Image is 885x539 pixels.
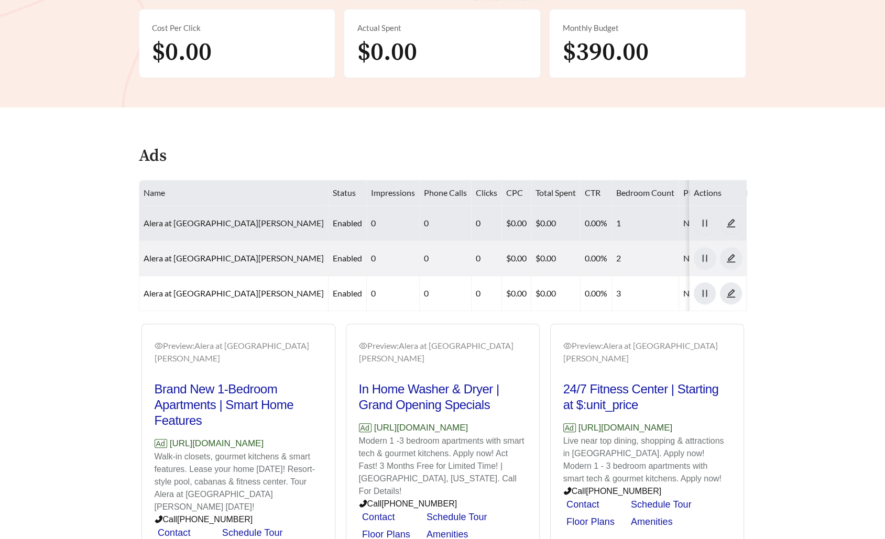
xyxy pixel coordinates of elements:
[694,247,716,269] button: pause
[359,339,527,365] div: Preview: Alera at [GEOGRAPHIC_DATA][PERSON_NAME]
[720,212,742,234] button: edit
[720,289,741,298] span: edit
[720,288,742,298] a: edit
[359,342,367,350] span: eye
[152,37,212,68] span: $0.00
[581,276,612,311] td: 0.00%
[155,339,322,365] div: Preview: Alera at [GEOGRAPHIC_DATA][PERSON_NAME]
[581,206,612,241] td: 0.00%
[139,147,167,166] h4: Ads
[720,247,742,269] button: edit
[333,253,362,263] span: enabled
[720,218,741,228] span: edit
[420,241,472,276] td: 0
[720,282,742,304] button: edit
[563,485,731,498] p: Call [PHONE_NUMBER]
[720,254,741,263] span: edit
[585,188,600,197] span: CTR
[694,254,715,263] span: pause
[566,499,599,510] a: Contact
[362,512,395,522] a: Contact
[359,423,372,432] span: Ad
[367,241,420,276] td: 0
[563,423,576,432] span: Ad
[357,22,528,34] div: Actual Spent
[359,421,527,435] p: [URL][DOMAIN_NAME]
[581,241,612,276] td: 0.00%
[420,276,472,311] td: 0
[563,487,572,495] span: phone
[694,218,715,228] span: pause
[506,188,523,197] span: CPC
[694,282,716,304] button: pause
[679,276,773,311] td: Not Set
[357,37,417,68] span: $0.00
[155,381,322,428] h2: Brand New 1-Bedroom Apartments | Smart Home Features
[690,180,747,206] th: Actions
[502,276,531,311] td: $0.00
[333,288,362,298] span: enabled
[158,527,191,538] a: Contact
[420,206,472,241] td: 0
[563,421,731,435] p: [URL][DOMAIN_NAME]
[631,499,692,510] a: Schedule Tour
[563,342,572,350] span: eye
[563,435,731,485] p: Live near top dining, shopping & attractions in [GEOGRAPHIC_DATA]. Apply now! Modern 1 - 3 bedroo...
[155,342,163,350] span: eye
[631,516,673,527] a: Amenities
[472,241,502,276] td: 0
[562,22,733,34] div: Monthly Budget
[144,218,324,228] a: Alera at [GEOGRAPHIC_DATA][PERSON_NAME]
[679,206,773,241] td: Not Set
[612,206,679,241] td: 1
[531,180,581,206] th: Total Spent
[359,499,367,508] span: phone
[420,180,472,206] th: Phone Calls
[563,339,731,365] div: Preview: Alera at [GEOGRAPHIC_DATA][PERSON_NAME]
[222,527,283,538] a: Schedule Tour
[333,218,362,228] span: enabled
[612,241,679,276] td: 2
[144,288,324,298] a: Alera at [GEOGRAPHIC_DATA][PERSON_NAME]
[359,381,527,413] h2: In Home Washer & Dryer | Grand Opening Specials
[367,180,420,206] th: Impressions
[155,437,322,450] p: [URL][DOMAIN_NAME]
[720,218,742,228] a: edit
[359,498,527,510] p: Call [PHONE_NUMBER]
[144,253,324,263] a: Alera at [GEOGRAPHIC_DATA][PERSON_NAME]
[329,180,367,206] th: Status
[720,253,742,263] a: edit
[472,206,502,241] td: 0
[679,241,773,276] td: Not Set
[155,513,322,526] p: Call [PHONE_NUMBER]
[531,276,581,311] td: $0.00
[155,450,322,513] p: Walk-in closets, gourmet kitchens & smart features. Lease your home [DATE]! Resort-style pool, ca...
[367,206,420,241] td: 0
[531,206,581,241] td: $0.00
[155,515,163,523] span: phone
[694,212,716,234] button: pause
[472,180,502,206] th: Clicks
[694,289,715,298] span: pause
[152,22,323,34] div: Cost Per Click
[563,381,731,413] h2: 24/7 Fitness Center | Starting at $:unit_price
[139,180,329,206] th: Name
[427,512,487,522] a: Schedule Tour
[502,241,531,276] td: $0.00
[679,180,773,206] th: PMS/Scraper Unit Price
[531,241,581,276] td: $0.00
[612,276,679,311] td: 3
[359,435,527,498] p: Modern 1 -3 bedroom apartments with smart tech & gourmet kitchens. Apply now! Act Fast! 3 Months ...
[502,206,531,241] td: $0.00
[367,276,420,311] td: 0
[155,439,167,448] span: Ad
[562,37,648,68] span: $390.00
[566,516,615,527] a: Floor Plans
[472,276,502,311] td: 0
[612,180,679,206] th: Bedroom Count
